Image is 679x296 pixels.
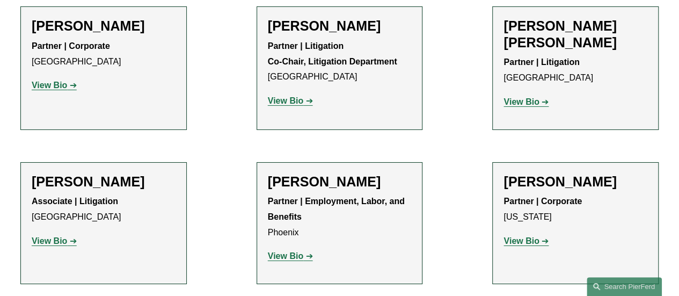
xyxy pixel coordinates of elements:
strong: View Bio [503,236,539,246]
p: [GEOGRAPHIC_DATA] [32,194,176,225]
strong: Associate | Litigation [32,197,118,206]
p: [GEOGRAPHIC_DATA] [503,55,647,86]
strong: Partner | Litigation [503,57,579,67]
h2: [PERSON_NAME] [32,174,176,190]
a: View Bio [268,96,313,105]
strong: Partner | Litigation Co-Chair, Litigation Department [268,41,397,66]
strong: Partner | Corporate [32,41,110,50]
p: [GEOGRAPHIC_DATA] [32,39,176,70]
a: View Bio [503,236,549,246]
strong: View Bio [32,81,67,90]
strong: View Bio [503,97,539,106]
a: Search this site [587,277,662,296]
strong: Partner | Corporate [503,197,582,206]
p: [US_STATE] [503,194,647,225]
h2: [PERSON_NAME] [268,18,412,34]
h2: [PERSON_NAME] [268,174,412,190]
strong: View Bio [268,96,303,105]
a: View Bio [32,81,77,90]
h2: [PERSON_NAME] [503,174,647,190]
h2: [PERSON_NAME] [32,18,176,34]
p: Phoenix [268,194,412,240]
strong: Partner | Employment, Labor, and Benefits [268,197,407,221]
strong: View Bio [32,236,67,246]
a: View Bio [268,251,313,261]
a: View Bio [503,97,549,106]
p: [GEOGRAPHIC_DATA] [268,39,412,85]
a: View Bio [32,236,77,246]
strong: View Bio [268,251,303,261]
h2: [PERSON_NAME] [PERSON_NAME] [503,18,647,50]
